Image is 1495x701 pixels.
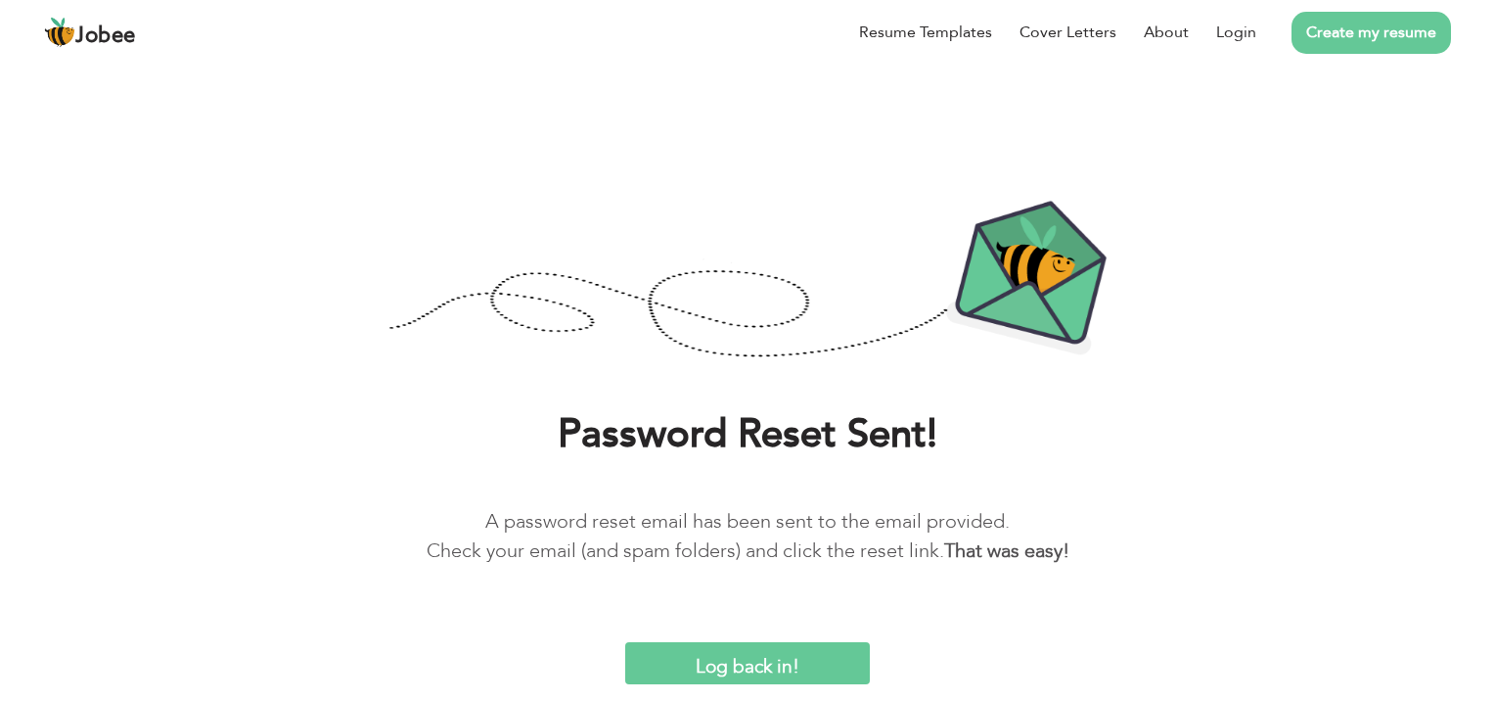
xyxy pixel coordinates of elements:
a: Login [1216,21,1256,44]
h1: Password Reset Sent! [29,409,1466,460]
a: About [1144,21,1189,44]
p: A password reset email has been sent to the email provided. Check your email (and spam folders) a... [29,507,1466,566]
img: Password-Reset-Confirmation.png [388,200,1107,362]
a: Create my resume [1291,12,1451,54]
img: jobee.io [44,17,75,48]
input: Log back in! [625,642,870,684]
span: Jobee [75,25,136,47]
b: That was easy! [944,537,1069,564]
a: Resume Templates [859,21,992,44]
a: Cover Letters [1019,21,1116,44]
a: Jobee [44,17,136,48]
